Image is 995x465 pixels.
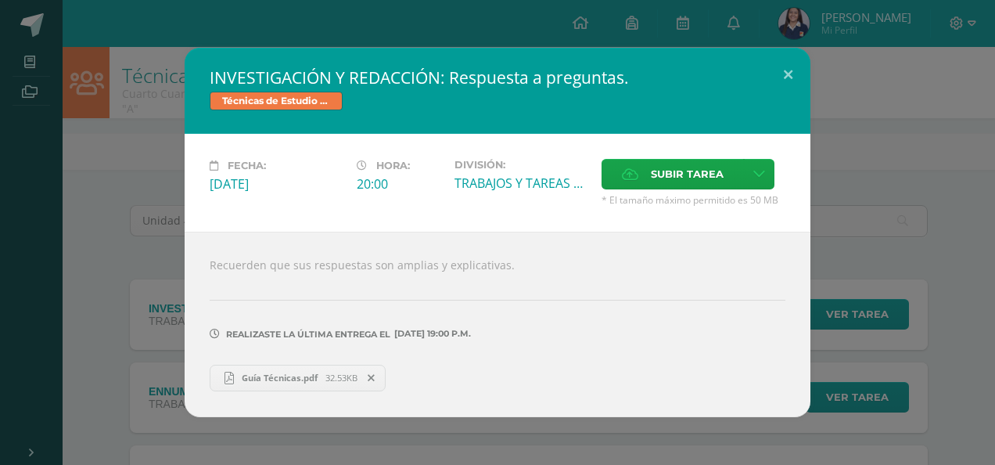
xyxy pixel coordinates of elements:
span: * El tamaño máximo permitido es 50 MB [602,193,785,207]
div: Recuerden que sus respuestas son amplias y explicativas. [185,232,810,416]
button: Close (Esc) [766,48,810,101]
div: TRABAJOS Y TAREAS EN CASA [454,175,589,192]
div: 20:00 [357,175,442,193]
span: [DATE] 19:00 p.m. [390,333,471,334]
span: Fecha: [228,160,266,171]
div: [DATE] [210,175,344,193]
span: Guía Técnicas.pdf [234,372,325,384]
span: Técnicas de Estudio e investigación [210,92,343,110]
span: 32.53KB [325,372,357,384]
a: Guía Técnicas.pdf 32.53KB [210,365,386,391]
span: Remover entrega [358,369,385,387]
span: Subir tarea [651,160,724,189]
span: Realizaste la última entrega el [226,329,390,340]
span: Hora: [376,160,410,171]
h2: INVESTIGACIÓN Y REDACCIÓN: Respuesta a preguntas. [210,67,785,88]
label: División: [454,159,589,171]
